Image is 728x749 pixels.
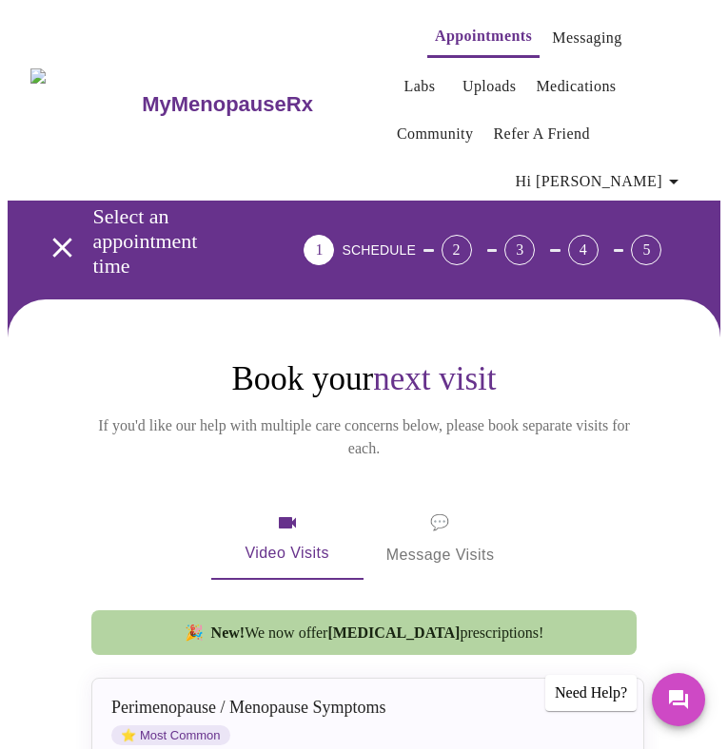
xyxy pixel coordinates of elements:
[652,673,705,726] button: Messages
[140,71,389,138] a: MyMenopauseRx
[373,360,496,397] span: next visit
[386,509,495,568] span: Message Visits
[111,698,594,718] div: Perimenopause / Menopause Symptoms
[508,163,693,201] button: Hi [PERSON_NAME]
[528,67,623,106] button: Medications
[389,115,482,153] button: Community
[516,168,685,195] span: Hi [PERSON_NAME]
[545,675,637,711] div: Need Help?
[485,115,598,153] button: Refer a Friend
[121,728,136,742] span: star
[389,67,450,106] button: Labs
[30,68,140,140] img: MyMenopauseRx Logo
[142,92,313,117] h3: MyMenopauseRx
[185,624,204,642] span: new
[462,73,517,100] a: Uploads
[88,414,640,460] p: If you'd like our help with multiple care concerns below, please book separate visits for each.
[304,235,334,265] div: 1
[327,624,460,641] strong: [MEDICAL_DATA]
[504,235,535,265] div: 3
[397,121,474,147] a: Community
[93,204,198,278] h3: Select an appointment time
[442,235,472,265] div: 2
[552,25,621,51] a: Messaging
[435,23,532,49] a: Appointments
[631,235,661,265] div: 5
[211,624,544,642] span: We now offer prescriptions!
[88,359,640,399] h1: Book your
[111,725,230,745] span: Most Common
[234,511,341,567] span: Video Visits
[455,67,524,106] button: Uploads
[430,509,449,536] span: message
[34,220,90,276] button: open drawer
[544,19,629,57] button: Messaging
[568,235,599,265] div: 4
[493,121,590,147] a: Refer a Friend
[342,242,415,258] span: SCHEDULE
[536,73,616,100] a: Medications
[403,73,435,100] a: Labs
[211,624,246,641] strong: New!
[427,17,540,58] button: Appointments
